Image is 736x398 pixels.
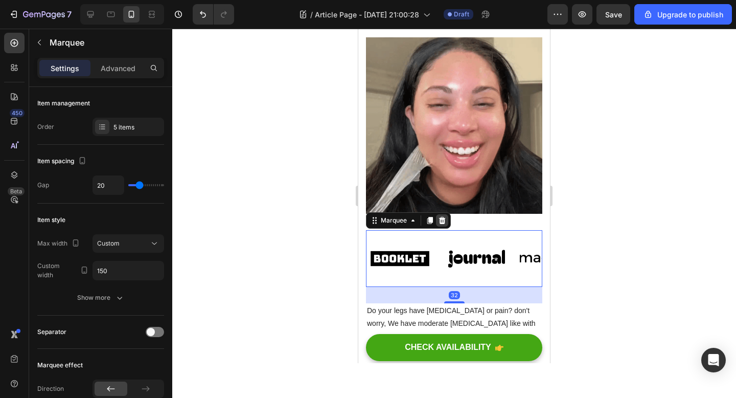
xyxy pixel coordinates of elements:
p: Marquee [50,36,160,49]
button: 7 [4,4,76,25]
div: Order [37,122,54,131]
div: 5 items [113,123,162,132]
div: Undo/Redo [193,4,234,25]
img: Alt image [162,216,228,244]
div: Item spacing [37,154,88,168]
button: Upgrade to publish [634,4,732,25]
div: Open Intercom Messenger [701,348,726,372]
div: Item management [37,99,90,108]
span: Draft [454,10,469,19]
div: Beta [8,187,25,195]
div: Upgrade to publish [643,9,723,20]
span: Save [605,10,622,19]
span: / [310,9,313,20]
p: Do your legs have [MEDICAL_DATA] or pain? don't worry, We have moderate [MEDICAL_DATA] like with ... [9,276,183,353]
div: Max width [37,237,82,251]
p: Advanced [101,63,135,74]
p: Settings [51,63,79,74]
button: Save [596,4,630,25]
div: Marquee [20,187,51,196]
iframe: Design area [358,29,550,363]
button: Custom [93,234,164,253]
div: Marquee effect [37,361,83,370]
div: 32 [90,262,102,271]
span: Custom [97,239,120,247]
div: Gap [37,181,49,190]
p: 7 [67,8,72,20]
div: Show more [77,293,125,303]
input: Auto [93,176,124,194]
button: Show more [37,289,164,307]
div: Direction [37,384,64,393]
div: Separator [37,327,66,337]
button: CHECK AVAILABILITY [8,305,184,333]
div: CHECK AVAILABILITY [47,314,133,324]
div: Custom width [37,261,90,280]
div: 450 [10,109,25,117]
span: Article Page - [DATE] 21:00:28 [315,9,419,20]
input: Auto [93,261,164,280]
div: Item style [37,215,65,225]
